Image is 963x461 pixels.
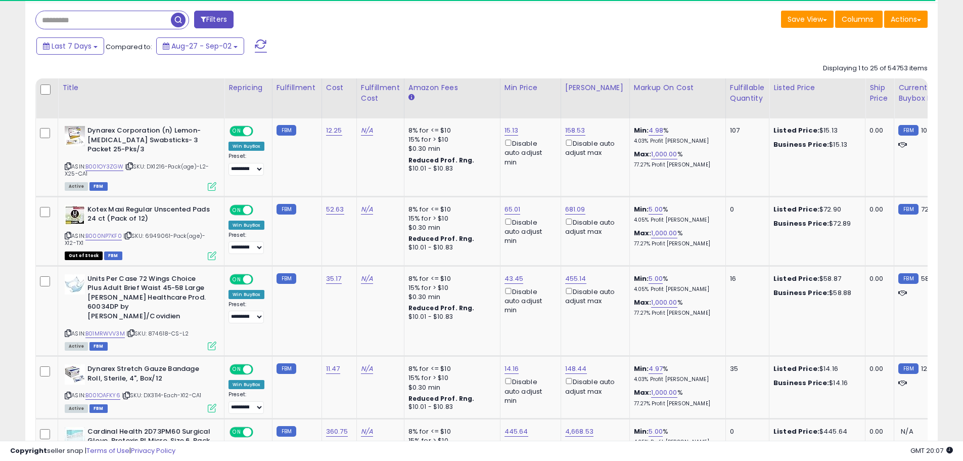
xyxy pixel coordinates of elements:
button: Last 7 Days [36,37,104,55]
div: Disable auto adjust min [505,138,553,167]
button: Columns [835,11,883,28]
span: OFF [252,275,268,283]
div: 15% for > $10 [408,135,492,144]
p: 77.27% Profit [PERSON_NAME] [634,400,718,407]
div: 0.00 [869,126,886,135]
div: Repricing [228,82,268,93]
a: 12.25 [326,125,342,136]
img: 51eWdnF9oSL._SL40_.jpg [65,364,85,385]
span: All listings currently available for purchase on Amazon [65,182,88,191]
div: Preset: [228,153,264,176]
div: $14.16 [773,364,857,373]
div: 16 [730,274,761,283]
span: FBM [89,182,108,191]
a: 681.09 [565,204,585,215]
div: 0 [730,427,761,436]
div: $15.13 [773,140,857,149]
div: Disable auto adjust max [565,217,622,236]
span: OFF [252,365,268,374]
div: Listed Price [773,82,861,93]
div: Fulfillment [277,82,317,93]
span: All listings currently available for purchase on Amazon [65,404,88,413]
small: FBM [277,426,296,437]
b: Cardinal Health 2D73PM60 Surgical Glove, Protexis PI Micro, Size 6, Pack of 200 [87,427,210,458]
div: % [634,150,718,169]
b: Min: [634,125,649,135]
a: N/A [361,125,373,136]
a: N/A [361,204,373,215]
div: 0.00 [869,205,886,214]
span: ON [231,275,243,283]
a: B001OAFKY6 [85,391,120,400]
span: | SKU: 874618-CS-L2 [126,329,189,338]
b: Max: [634,298,652,307]
a: 1,000.00 [651,298,677,308]
div: % [634,298,718,317]
div: Title [62,82,220,93]
a: 5.00 [649,274,663,284]
div: 8% for <= $10 [408,364,492,373]
div: Disable auto adjust min [505,376,553,405]
div: Amazon Fees [408,82,496,93]
div: % [634,364,718,383]
div: Min Price [505,82,557,93]
div: Fulfillable Quantity [730,82,765,104]
div: ASIN: [65,126,216,190]
th: The percentage added to the cost of goods (COGS) that forms the calculator for Min & Max prices. [629,78,725,118]
div: Displaying 1 to 25 of 54753 items [823,64,928,73]
a: 1,000.00 [651,228,677,238]
div: Preset: [228,301,264,324]
div: Win BuyBox [228,380,264,389]
b: Business Price: [773,219,829,228]
div: Disable auto adjust min [505,217,553,246]
div: Disable auto adjust max [565,138,622,157]
div: [PERSON_NAME] [565,82,625,93]
div: $445.64 [773,427,857,436]
b: Min: [634,427,649,436]
a: N/A [361,427,373,437]
div: 8% for <= $10 [408,427,492,436]
span: Compared to: [106,42,152,52]
span: OFF [252,205,268,214]
span: All listings that are currently out of stock and unavailable for purchase on Amazon [65,252,103,260]
div: 0 [730,205,761,214]
b: Min: [634,274,649,283]
b: Max: [634,149,652,159]
span: | SKU: DX1216-Pack(age)-L2-X25-CA1 [65,162,209,178]
b: Max: [634,388,652,397]
span: | SKU: 6949061-Pack(age)-X12-TX1 [65,232,205,247]
div: Disable auto adjust min [505,286,553,315]
span: | SKU: DX3114-Each-X12-CA1 [122,391,201,399]
button: Actions [884,11,928,28]
strong: Copyright [10,446,47,455]
b: Reduced Prof. Rng. [408,234,475,243]
small: FBM [277,204,296,215]
b: Reduced Prof. Rng. [408,394,475,403]
small: FBM [898,273,918,284]
div: seller snap | | [10,446,175,456]
p: 77.27% Profit [PERSON_NAME] [634,310,718,317]
a: 65.01 [505,204,521,215]
b: Dynarex Stretch Gauze Bandage Roll, Sterile, 4", Box/12 [87,364,210,386]
button: Filters [194,11,234,28]
small: FBM [898,125,918,136]
a: 455.14 [565,274,586,284]
button: Aug-27 - Sep-02 [156,37,244,55]
b: Min: [634,364,649,373]
div: 15% for > $10 [408,214,492,223]
small: FBM [277,125,296,136]
div: Win BuyBox [228,142,264,151]
a: 35.17 [326,274,342,284]
a: 148.44 [565,364,587,374]
a: 52.63 [326,204,344,215]
div: Current Buybox Price [898,82,950,104]
span: ON [231,428,243,436]
div: Markup on Cost [634,82,721,93]
small: FBM [898,204,918,215]
a: Privacy Policy [131,446,175,455]
span: ON [231,365,243,374]
div: 8% for <= $10 [408,126,492,135]
a: B01MRWVV3M [85,329,125,338]
a: B000NP7KF0 [85,232,122,240]
div: 107 [730,126,761,135]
